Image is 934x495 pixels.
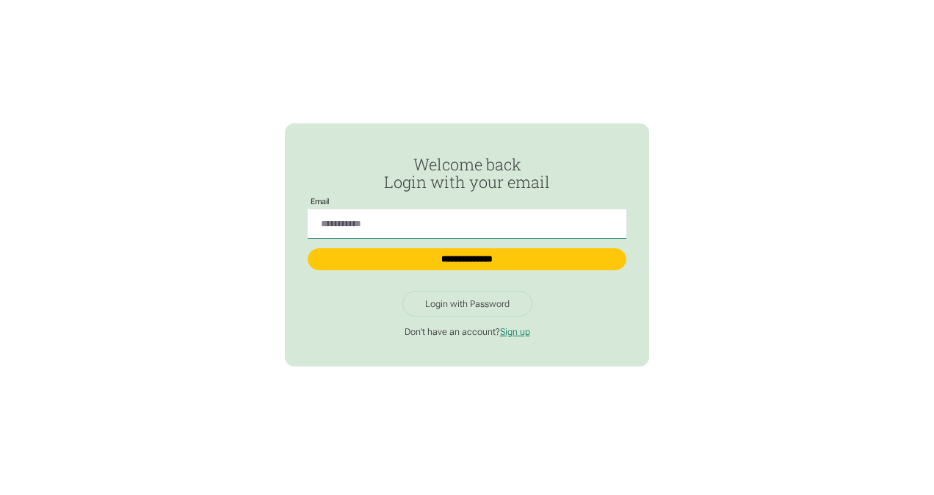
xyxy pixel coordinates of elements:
div: Login with Password [425,298,510,310]
form: Passwordless Login [308,156,627,282]
a: Sign up [500,326,530,337]
label: Email [308,198,333,206]
h2: Welcome back Login with your email [308,156,627,191]
p: Don't have an account? [308,326,627,338]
